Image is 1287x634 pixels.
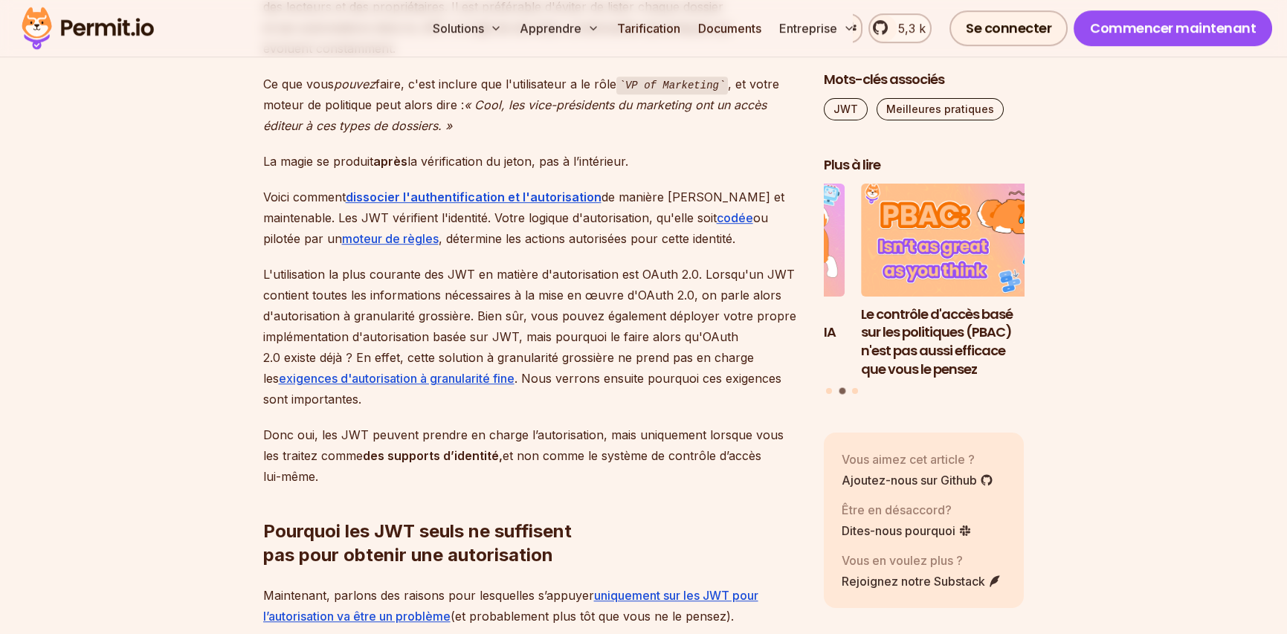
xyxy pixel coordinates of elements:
[779,21,837,36] font: Entreprise
[1090,19,1256,37] font: Commencer maintenant
[966,19,1051,37] font: Se connecter
[427,13,508,43] button: Solutions
[877,99,1004,121] a: Meilleures pratiques
[263,427,784,463] font: Donc oui, les JWT peuvent prendre en charge l’autorisation, mais uniquement lorsque vous les trai...
[645,184,845,380] li: 1 sur 3
[949,10,1068,46] a: Se connecter
[263,267,796,386] font: L'utilisation la plus courante des JWT en matière d'autorisation est OAuth 2.0. Lorsqu'un JWT con...
[717,210,753,225] a: codée
[263,190,346,204] font: Voici comment
[868,13,932,43] a: 5,3 k
[616,77,729,94] code: VP of Marketing
[611,13,686,43] a: Tarification
[263,154,373,169] font: La magie se produit
[842,452,975,467] font: Vous aimez cet article ?
[852,389,858,395] button: Aller à la diapositive 3
[861,184,1062,297] img: Le contrôle d'accès basé sur les politiques (PBAC) n'est pas aussi efficace que vous le pensez
[263,588,594,603] font: Maintenant, parlons des raisons pour lesquelles s’appuyer
[842,553,963,568] font: Vous en voulez plus ?
[826,389,832,395] button: Aller à la diapositive 1
[898,21,926,36] font: 5,3 k
[363,448,503,463] font: des supports d’identité,
[342,231,439,246] a: moteur de règles
[451,609,734,624] font: (et probablement plus tôt que vous ne le pensez).
[520,21,581,36] font: Apprendre
[263,97,767,133] font: « Cool, les vice-présidents du marketing ont un accès éditeur à ces types de dossiers. »
[645,305,836,342] font: Pourquoi les JWT ne peuvent pas gérer l'accès des agents IA
[839,389,845,395] button: Aller à la diapositive 2
[861,305,1013,378] font: Le contrôle d'accès basé sur les politiques (PBAC) n'est pas aussi efficace que vous le pensez
[698,21,761,36] font: Documents
[833,103,858,116] font: JWT
[334,77,375,91] font: pouvez
[861,184,1062,380] a: Le contrôle d'accès basé sur les politiques (PBAC) n'est pas aussi efficace que vous le pensezLe ...
[439,231,735,246] font: , détermine les actions autorisées pour cette identité.
[886,103,994,116] font: Meilleures pratiques
[263,371,781,407] font: . Nous verrons ensuite pourquoi ces exigences sont importantes.
[375,77,616,91] font: faire, c'est inclure que l'utilisateur a le rôle
[263,190,784,225] font: de manière [PERSON_NAME] et maintenable. Les JWT vérifient l'identité. Votre logique d'autorisati...
[773,13,861,43] button: Entreprise
[692,13,767,43] a: Documents
[263,520,572,566] font: Pourquoi les JWT seuls ne suffisent pas pour obtenir une autorisation
[346,190,601,204] a: dissocier l'authentification et l'autorisation
[407,154,628,169] font: la vérification du jeton, pas à l’intérieur.
[824,184,1025,398] div: Articles
[433,21,484,36] font: Solutions
[15,3,161,54] img: Logo du permis
[263,77,334,91] font: Ce que vous
[842,522,972,540] a: Dites-nous pourquoi
[824,99,868,121] a: JWT
[263,448,761,484] font: et non comme le système de contrôle d’accès lui-même.
[514,13,605,43] button: Apprendre
[842,502,952,517] font: Être en désaccord?
[842,471,993,489] a: Ajoutez-nous sur Github
[373,154,407,169] font: après
[617,21,680,36] font: Tarification
[279,371,515,386] a: exigences d'autorisation à granularité fine
[1074,10,1272,46] a: Commencer maintenant
[824,71,944,89] font: Mots-clés associés
[842,572,1001,590] a: Rejoignez notre Substack
[861,184,1062,380] li: 2 sur 3
[824,156,880,175] font: Plus à lire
